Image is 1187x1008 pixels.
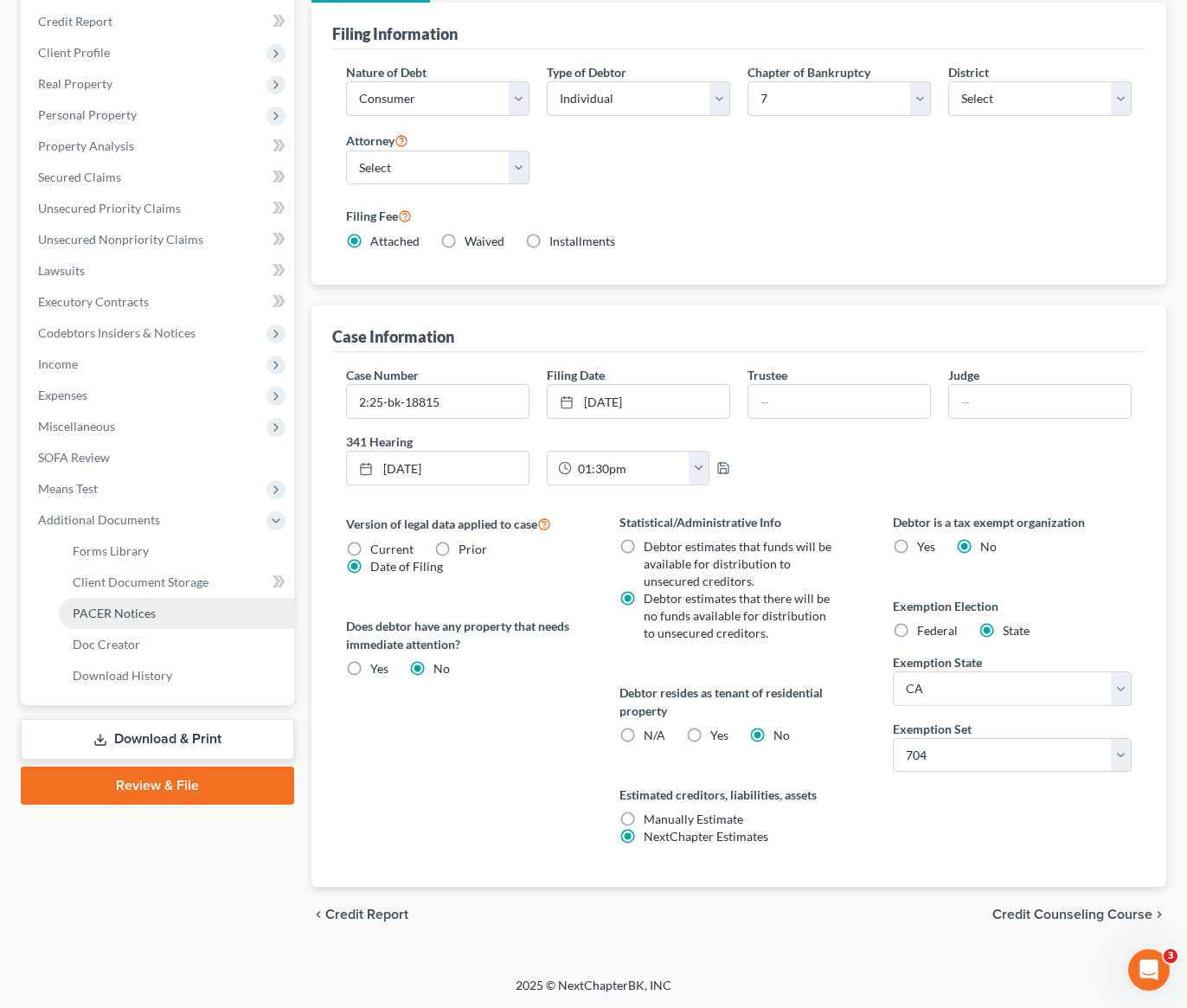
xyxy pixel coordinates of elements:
[917,623,958,638] span: Federal
[38,325,196,340] span: Codebtors Insiders & Notices
[24,193,294,224] a: Unsecured Priority Claims
[346,513,585,534] label: Version of legal data applied to case
[465,234,504,248] span: Waived
[38,294,149,309] span: Executory Contracts
[38,450,110,465] span: SOFA Review
[59,598,294,629] a: PACER Notices
[59,660,294,691] a: Download History
[24,224,294,255] a: Unsecured Nonpriority Claims
[1164,949,1177,963] span: 3
[370,559,443,574] span: Date of Filing
[38,356,78,371] span: Income
[547,63,626,81] label: Type of Debtor
[547,366,605,384] label: Filing Date
[549,234,615,248] span: Installments
[433,661,450,676] span: No
[346,130,408,151] label: Attorney
[73,606,156,620] span: PACER Notices
[325,908,408,921] span: Credit Report
[347,385,529,418] input: Enter case number...
[73,637,140,652] span: Doc Creator
[747,63,870,81] label: Chapter of Bankruptcy
[748,385,930,418] input: --
[38,170,121,184] span: Secured Claims
[311,908,408,921] button: chevron_left Credit Report
[346,205,1132,226] label: Filing Fee
[644,829,768,844] span: NextChapter Estimates
[24,255,294,286] a: Lawsuits
[548,385,729,418] a: [DATE]
[38,388,87,402] span: Expenses
[21,719,294,760] a: Download & Print
[73,668,172,683] span: Download History
[346,366,419,384] label: Case Number
[370,661,388,676] span: Yes
[38,512,160,527] span: Additional Documents
[24,162,294,193] a: Secured Claims
[24,442,294,473] a: SOFA Review
[893,597,1132,615] label: Exemption Election
[619,786,858,804] label: Estimated creditors, liabilities, assets
[24,286,294,318] a: Executory Contracts
[73,575,209,589] span: Client Document Storage
[38,14,112,29] span: Credit Report
[893,653,982,671] label: Exemption State
[332,326,454,347] div: Case Information
[773,728,790,742] span: No
[38,76,112,91] span: Real Property
[948,366,979,384] label: Judge
[619,684,858,720] label: Debtor resides as tenant of residential property
[24,6,294,37] a: Credit Report
[59,567,294,598] a: Client Document Storage
[1152,908,1166,921] i: chevron_right
[24,131,294,162] a: Property Analysis
[370,234,420,248] span: Attached
[949,385,1131,418] input: --
[38,107,137,122] span: Personal Property
[38,201,181,215] span: Unsecured Priority Claims
[38,481,98,496] span: Means Test
[1128,949,1170,991] iframe: Intercom live chat
[73,543,149,558] span: Forms Library
[644,539,831,588] span: Debtor estimates that funds will be available for distribution to unsecured creditors.
[710,728,728,742] span: Yes
[21,767,294,805] a: Review & File
[332,23,458,44] div: Filing Information
[644,728,665,742] span: N/A
[347,452,529,485] a: [DATE]
[311,908,325,921] i: chevron_left
[100,977,1087,1008] div: 2025 © NextChapterBK, INC
[992,908,1166,921] button: Credit Counseling Course chevron_right
[644,591,830,640] span: Debtor estimates that there will be no funds available for distribution to unsecured creditors.
[917,539,935,554] span: Yes
[948,63,989,81] label: District
[346,63,427,81] label: Nature of Debt
[38,138,134,153] span: Property Analysis
[992,908,1152,921] span: Credit Counseling Course
[893,720,972,738] label: Exemption Set
[980,539,997,554] span: No
[459,542,487,556] span: Prior
[572,452,690,485] input: -- : --
[337,433,739,451] label: 341 Hearing
[619,513,858,531] label: Statistical/Administrative Info
[38,45,110,60] span: Client Profile
[644,812,743,826] span: Manually Estimate
[38,419,115,433] span: Miscellaneous
[59,536,294,567] a: Forms Library
[893,513,1132,531] label: Debtor is a tax exempt organization
[38,263,85,278] span: Lawsuits
[370,542,414,556] span: Current
[38,232,203,247] span: Unsecured Nonpriority Claims
[747,366,787,384] label: Trustee
[59,629,294,660] a: Doc Creator
[1003,623,1030,638] span: State
[346,617,585,653] label: Does debtor have any property that needs immediate attention?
